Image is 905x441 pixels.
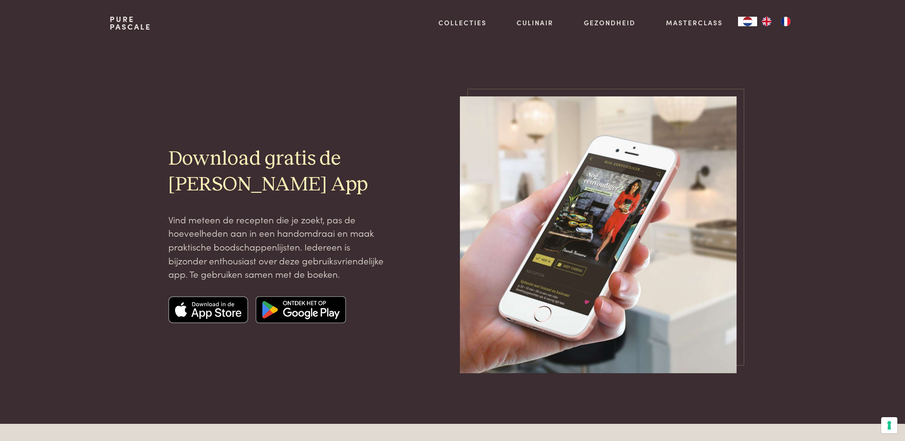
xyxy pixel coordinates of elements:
[517,18,553,28] a: Culinair
[110,15,151,31] a: PurePascale
[757,17,795,26] ul: Language list
[438,18,487,28] a: Collecties
[776,17,795,26] a: FR
[168,296,249,323] img: Apple app store
[256,296,346,323] img: Google app store
[738,17,757,26] a: NL
[666,18,723,28] a: Masterclass
[584,18,635,28] a: Gezondheid
[168,147,387,197] h2: Download gratis de [PERSON_NAME] App
[460,96,737,373] img: pascale-naessens-app-mockup
[738,17,757,26] div: Language
[881,417,897,433] button: Uw voorkeuren voor toestemming voor trackingtechnologieën
[757,17,776,26] a: EN
[168,213,387,281] p: Vind meteen de recepten die je zoekt, pas de hoeveelheden aan in een handomdraai en maak praktisc...
[738,17,795,26] aside: Language selected: Nederlands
